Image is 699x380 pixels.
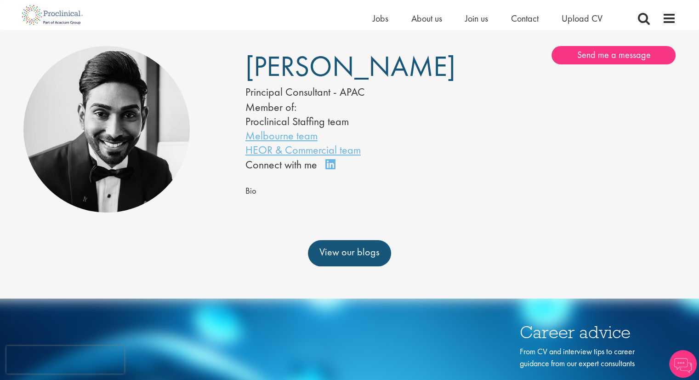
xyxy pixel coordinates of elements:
[373,12,388,24] a: Jobs
[411,12,442,24] a: About us
[245,84,433,100] div: Principal Consultant - APAC
[511,12,539,24] a: Contact
[520,323,644,341] h3: Career advice
[245,185,256,196] span: Bio
[308,240,391,266] a: View our blogs
[245,143,361,157] a: HEOR & Commercial team
[465,12,488,24] a: Join us
[562,12,602,24] a: Upload CV
[23,46,190,213] img: Jason Nathan
[245,100,296,114] label: Member of:
[6,346,124,374] iframe: reCAPTCHA
[245,48,455,85] span: [PERSON_NAME]
[245,128,318,143] a: Melbourne team
[245,114,433,128] li: Proclinical Staffing team
[551,46,676,64] a: Send me a message
[669,350,697,378] img: Chatbot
